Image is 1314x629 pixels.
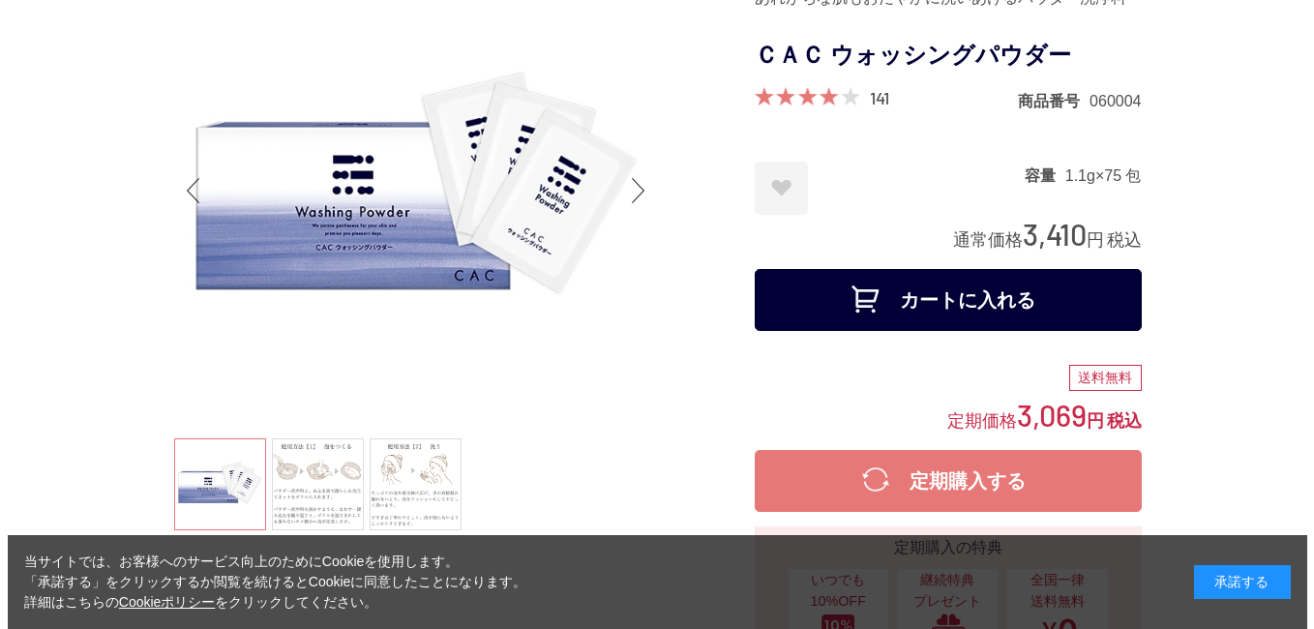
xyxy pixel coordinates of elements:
div: 当サイトでは、お客様へのサービス向上のためにCookieを使用します。 「承諾する」をクリックするか閲覧を続けるとCookieに同意したことになります。 詳細はこちらの をクリックしてください。 [16,552,520,613]
div: Previous slide [166,152,205,229]
span: 通常価格 [945,230,1015,250]
button: 定期購入する [747,450,1134,512]
dt: 容量 [1017,165,1058,186]
span: 円 [1079,411,1096,431]
span: 3,410 [1015,216,1079,252]
span: 円 [1079,230,1096,250]
a: お気に入りに登録する [747,162,800,215]
div: 送料無料 [1061,365,1134,392]
span: 3,069 [1009,397,1079,433]
span: 定期価格 [940,409,1009,431]
div: 承諾する [1186,565,1283,599]
dd: 060004 [1082,91,1133,111]
dd: 1.1g×75 包 [1058,165,1134,186]
span: 税込 [1099,411,1134,431]
div: Next slide [612,152,650,229]
a: 141 [862,87,881,108]
h1: ＣＡＣ ウォッシングパウダー [747,34,1134,77]
span: 税込 [1099,230,1134,250]
a: Cookieポリシー [111,594,208,610]
dt: 商品番号 [1010,91,1082,111]
button: カートに入れる [747,269,1134,331]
